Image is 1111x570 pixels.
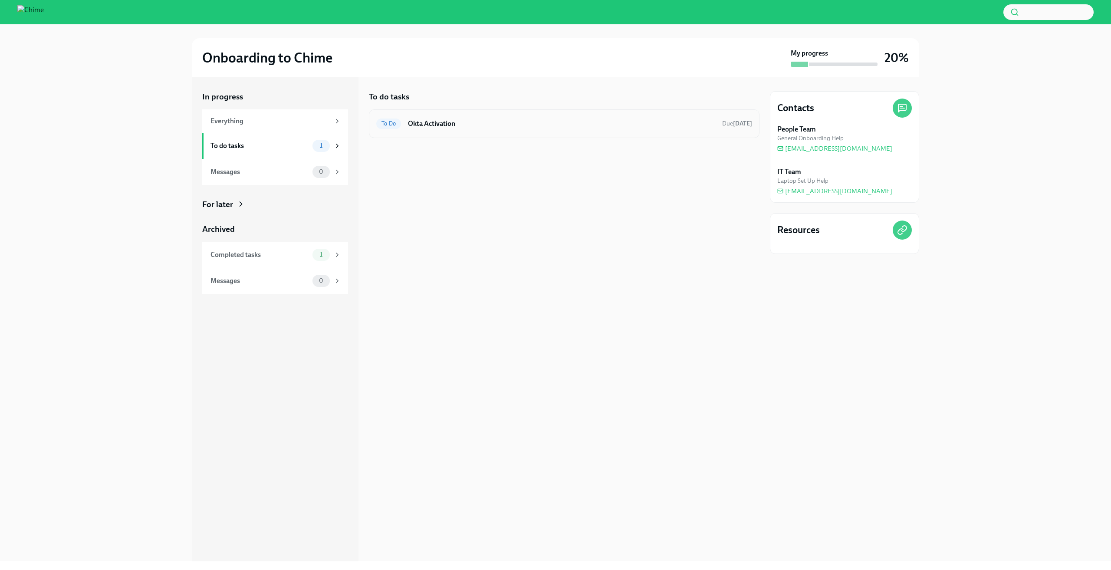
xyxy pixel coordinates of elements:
a: Messages0 [202,268,348,294]
a: To do tasks1 [202,133,348,159]
a: Messages0 [202,159,348,185]
strong: IT Team [777,167,801,177]
a: For later [202,199,348,210]
div: Everything [210,116,330,126]
a: To DoOkta ActivationDue[DATE] [376,117,752,131]
span: To Do [376,120,401,127]
a: [EMAIL_ADDRESS][DOMAIN_NAME] [777,144,892,153]
a: [EMAIL_ADDRESS][DOMAIN_NAME] [777,187,892,195]
div: To do tasks [210,141,309,151]
a: Everything [202,109,348,133]
div: Completed tasks [210,250,309,260]
a: Completed tasks1 [202,242,348,268]
h4: Resources [777,224,820,237]
h5: To do tasks [369,91,409,102]
span: Laptop Set Up Help [777,177,828,185]
a: In progress [202,91,348,102]
img: Chime [17,5,44,19]
div: Messages [210,167,309,177]
div: Messages [210,276,309,286]
a: Archived [202,224,348,235]
h3: 20% [884,50,909,66]
h6: Okta Activation [408,119,715,128]
span: 0 [314,277,329,284]
strong: [DATE] [733,120,752,127]
div: For later [202,199,233,210]
span: Due [722,120,752,127]
span: 0 [314,168,329,175]
h2: Onboarding to Chime [202,49,332,66]
strong: My progress [791,49,828,58]
span: General Onboarding Help [777,134,844,142]
strong: People Team [777,125,816,134]
span: 1 [315,251,328,258]
h4: Contacts [777,102,814,115]
span: September 28th, 2025 13:00 [722,119,752,128]
span: 1 [315,142,328,149]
